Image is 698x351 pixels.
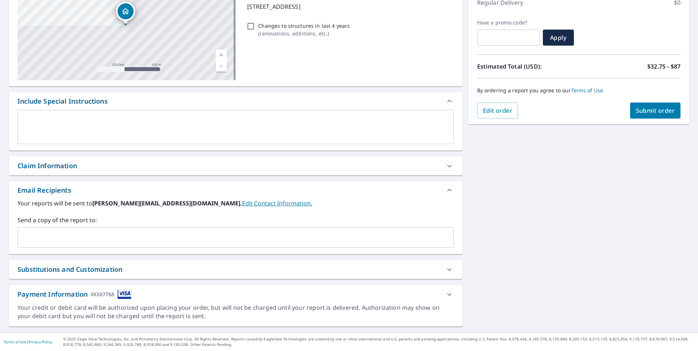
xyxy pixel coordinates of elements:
div: Claim Information [9,157,463,175]
div: Dropped pin, building 1, Residential property, 1031 Fm 2303 Stephenville, TX 76401 [116,2,135,24]
a: Terms of Use [4,339,26,344]
a: EditContactInfo [242,199,312,207]
p: [STREET_ADDRESS] [247,2,450,11]
div: Email Recipients [9,181,463,199]
button: Apply [543,30,574,46]
button: Submit order [630,103,681,119]
button: Edit order [477,103,518,119]
div: Claim Information [18,161,77,171]
p: Estimated Total (USD): [477,62,579,71]
div: Your credit or debit card will be authorized upon placing your order, but will not be charged unt... [18,304,454,320]
label: Send a copy of the report to: [18,216,454,224]
div: Payment Information [18,289,131,299]
div: Substitutions and Customization [9,260,463,279]
label: Have a promo code? [477,19,540,26]
div: Substitutions and Customization [18,265,122,274]
p: | [4,340,52,344]
div: Payment InformationXXXX7768cardImage [9,285,463,304]
p: By ordering a report you agree to our [477,87,680,94]
a: Current Level 17, Zoom Out [216,61,227,72]
label: Your reports will be sent to [18,199,454,208]
img: cardImage [118,289,131,299]
a: Current Level 17, Zoom In [216,50,227,61]
p: © 2025 Eagle View Technologies, Inc. and Pictometry International Corp. All Rights Reserved. Repo... [63,336,694,347]
span: Submit order [636,107,675,115]
p: Changes to structures in last 4 years [258,22,350,30]
a: Terms of Use [571,87,603,94]
div: Include Special Instructions [9,92,463,110]
div: Email Recipients [18,185,71,195]
p: $32.75 - $87 [647,62,680,71]
b: [PERSON_NAME][EMAIL_ADDRESS][DOMAIN_NAME]. [92,199,242,207]
a: Privacy Policy [28,339,52,344]
p: ( renovations, additions, etc. ) [258,30,350,37]
div: XXXX7768 [91,289,114,299]
div: Include Special Instructions [18,96,108,106]
span: Apply [549,34,568,42]
span: Edit order [483,107,513,115]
